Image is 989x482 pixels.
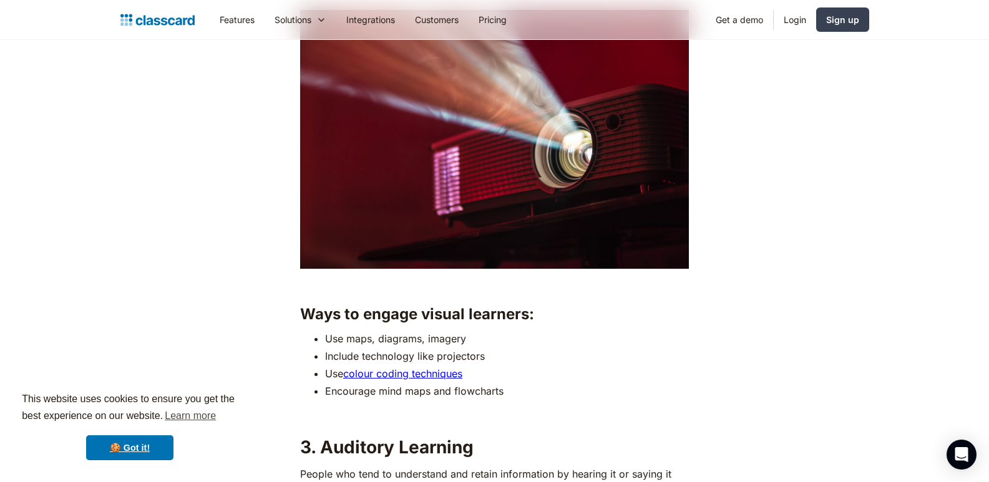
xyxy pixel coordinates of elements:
[163,407,218,425] a: learn more about cookies
[300,275,689,292] p: ‍
[325,382,689,400] li: Encourage mind maps and flowcharts
[300,10,689,269] img: a projector emitting light
[10,380,250,472] div: cookieconsent
[325,347,689,365] li: Include technology like projectors
[275,13,311,26] div: Solutions
[86,435,173,460] a: dismiss cookie message
[22,392,238,425] span: This website uses cookies to ensure you get the best experience on our website.
[300,436,474,458] strong: 3. Auditory Learning
[469,6,517,34] a: Pricing
[325,330,689,347] li: Use maps, diagrams, imagery
[706,6,773,34] a: Get a demo
[826,13,859,26] div: Sign up
[265,6,336,34] div: Solutions
[774,6,816,34] a: Login
[947,440,977,470] div: Open Intercom Messenger
[816,7,869,32] a: Sign up
[325,365,689,382] li: Use
[120,11,195,29] a: home
[405,6,469,34] a: Customers
[210,6,265,34] a: Features
[336,6,405,34] a: Integrations
[343,367,462,380] a: colour coding techniques
[300,305,534,323] strong: Ways to engage visual learners:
